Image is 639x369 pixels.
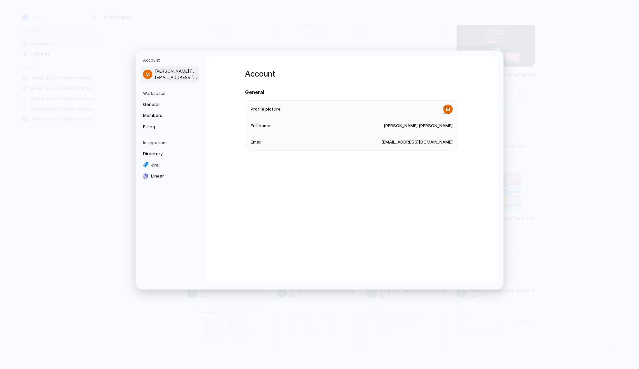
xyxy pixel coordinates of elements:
[381,139,453,146] span: [EMAIL_ADDRESS][DOMAIN_NAME]
[141,149,199,159] a: Directory
[143,101,186,108] span: General
[251,123,270,129] span: Full name
[143,57,199,63] h5: Account
[151,173,194,180] span: Linear
[143,151,186,157] span: Directory
[141,171,199,182] a: Linear
[143,140,199,146] h5: Integrations
[245,68,458,80] h1: Account
[245,89,458,96] h2: General
[143,124,186,130] span: Billing
[141,110,199,121] a: Members
[141,160,199,171] a: Jira
[155,75,198,81] span: [EMAIL_ADDRESS][DOMAIN_NAME]
[143,112,186,119] span: Members
[143,91,199,97] h5: Workspace
[251,106,281,113] span: Profile picture
[151,162,194,169] span: Jira
[141,122,199,132] a: Billing
[384,123,453,129] span: [PERSON_NAME] [PERSON_NAME]
[141,99,199,110] a: General
[155,68,198,75] span: [PERSON_NAME] [PERSON_NAME]
[251,139,261,146] span: Email
[141,66,199,83] a: [PERSON_NAME] [PERSON_NAME][EMAIL_ADDRESS][DOMAIN_NAME]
